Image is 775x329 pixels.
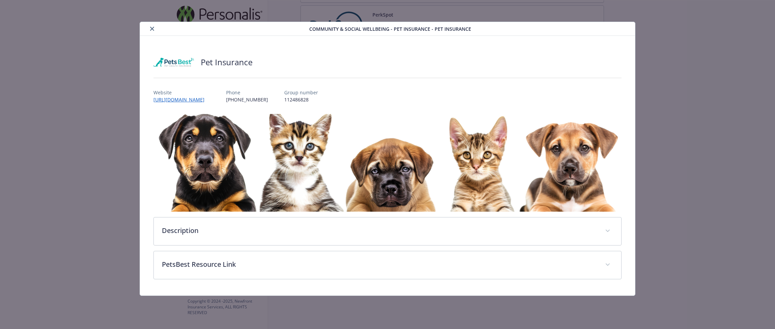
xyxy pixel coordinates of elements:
div: details for plan Community & Social Wellbeing - Pet Insurance - Pet Insurance [77,22,697,296]
a: [URL][DOMAIN_NAME] [153,96,210,103]
p: PetsBest Resource Link [162,259,597,269]
button: close [148,25,156,33]
p: Description [162,226,597,236]
p: Group number [284,89,318,96]
p: Website [153,89,210,96]
p: [PHONE_NUMBER] [226,96,268,103]
p: 112486828 [284,96,318,103]
img: banner [153,114,622,212]
h2: Pet Insurance [201,56,252,68]
p: Phone [226,89,268,96]
img: Pets Best Insurance Services [153,52,194,72]
span: Community & Social Wellbeing - Pet Insurance - Pet Insurance [309,25,471,32]
div: PetsBest Resource Link [154,251,622,279]
div: Description [154,217,622,245]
